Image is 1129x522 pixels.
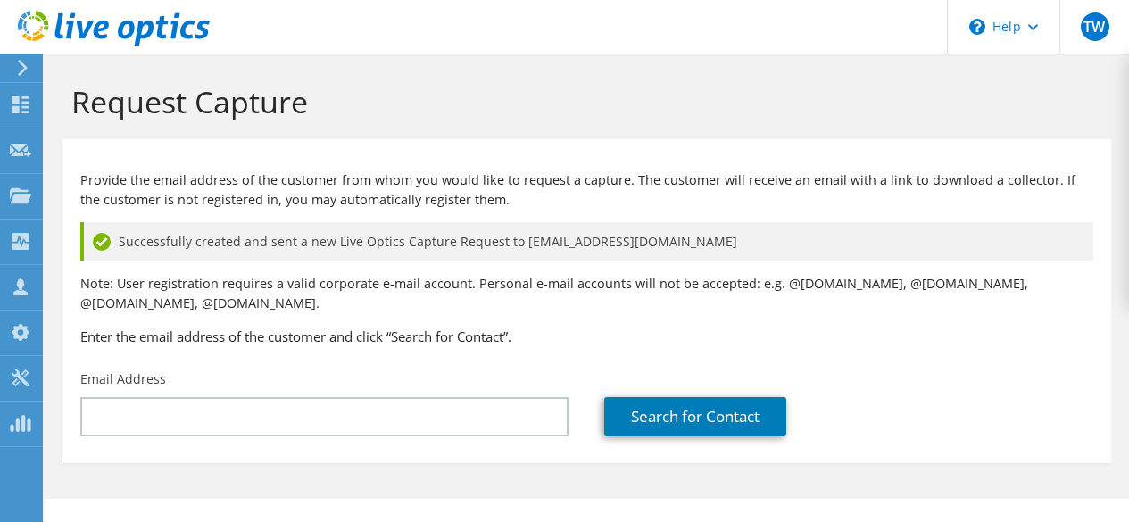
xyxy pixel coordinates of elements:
[80,327,1093,346] h3: Enter the email address of the customer and click “Search for Contact”.
[80,370,166,388] label: Email Address
[119,232,737,252] span: Successfully created and sent a new Live Optics Capture Request to [EMAIL_ADDRESS][DOMAIN_NAME]
[71,83,1093,120] h1: Request Capture
[80,274,1093,313] p: Note: User registration requires a valid corporate e-mail account. Personal e-mail accounts will ...
[80,170,1093,210] p: Provide the email address of the customer from whom you would like to request a capture. The cust...
[969,19,985,35] svg: \n
[1081,12,1109,41] span: TW
[604,397,786,436] a: Search for Contact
